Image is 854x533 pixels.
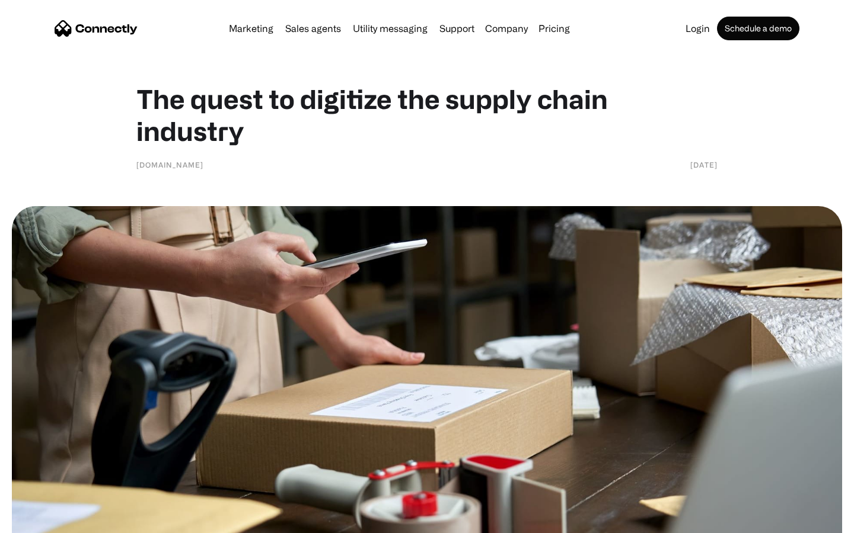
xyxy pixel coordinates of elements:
[485,20,528,37] div: Company
[136,159,203,171] div: [DOMAIN_NAME]
[690,159,718,171] div: [DATE]
[348,24,432,33] a: Utility messaging
[224,24,278,33] a: Marketing
[435,24,479,33] a: Support
[281,24,346,33] a: Sales agents
[24,512,71,529] ul: Language list
[717,17,799,40] a: Schedule a demo
[681,24,715,33] a: Login
[534,24,575,33] a: Pricing
[136,83,718,147] h1: The quest to digitize the supply chain industry
[12,512,71,529] aside: Language selected: English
